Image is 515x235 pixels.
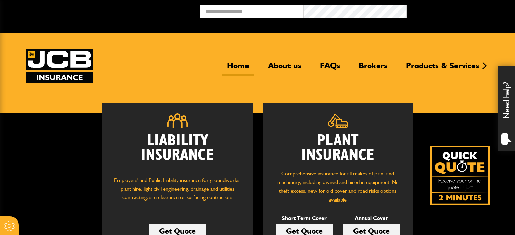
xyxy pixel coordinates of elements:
[112,134,242,169] h2: Liability Insurance
[112,176,242,208] p: Employers' and Public Liability insurance for groundworks, plant hire, light civil engineering, d...
[222,61,254,76] a: Home
[315,61,345,76] a: FAQs
[276,214,333,223] p: Short Term Cover
[26,49,93,83] img: JCB Insurance Services logo
[401,61,484,76] a: Products & Services
[263,61,306,76] a: About us
[430,146,490,205] a: Get your insurance quote isn just 2-minutes
[343,214,400,223] p: Annual Cover
[430,146,490,205] img: Quick Quote
[407,5,510,16] button: Broker Login
[273,134,403,163] h2: Plant Insurance
[273,169,403,204] p: Comprehensive insurance for all makes of plant and machinery, including owned and hired in equipm...
[498,66,515,151] div: Need help?
[353,61,392,76] a: Brokers
[26,49,93,83] a: JCB Insurance Services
